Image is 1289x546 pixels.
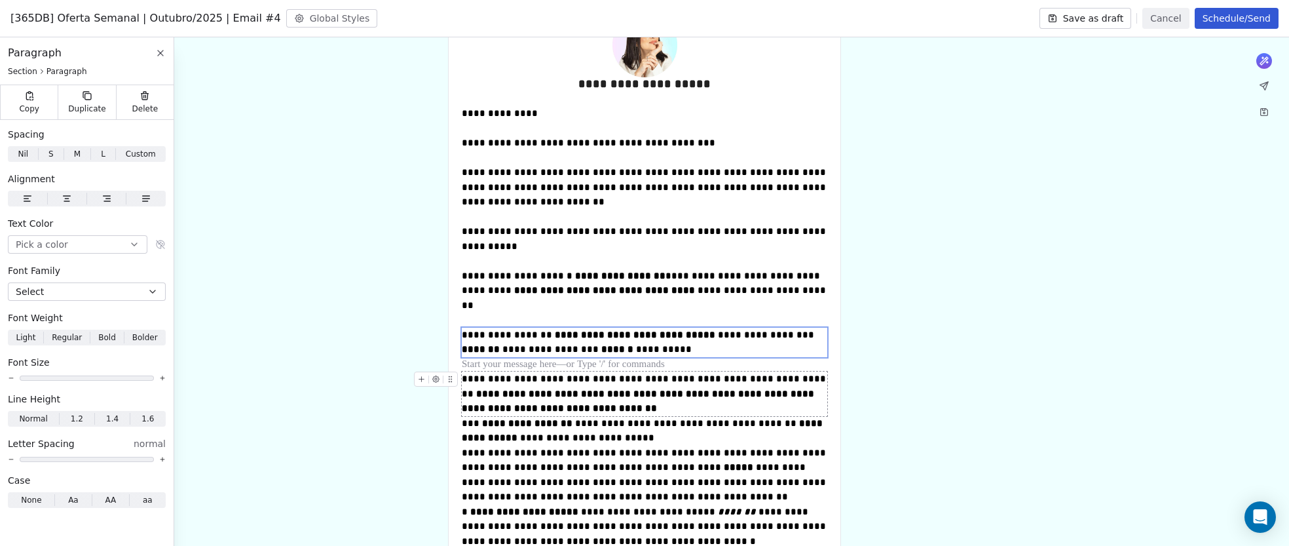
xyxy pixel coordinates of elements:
span: Spacing [8,128,45,141]
span: Duplicate [68,104,105,114]
span: Select [16,285,44,298]
span: Font Family [8,264,60,277]
span: Regular [52,332,82,343]
span: Light [16,332,35,343]
span: Nil [18,148,28,160]
span: Delete [132,104,159,114]
span: Bolder [132,332,158,343]
span: Section [8,66,37,77]
span: Font Size [8,356,50,369]
span: Copy [19,104,39,114]
button: Schedule/Send [1195,8,1279,29]
span: Normal [19,413,47,425]
span: Text Color [8,217,53,230]
button: Save as draft [1039,8,1132,29]
span: Case [8,474,30,487]
span: AA [105,494,116,506]
span: [365DB] Oferta Semanal | Outubro/2025 | Email #4 [10,10,281,26]
span: Bold [98,332,116,343]
button: Global Styles [286,9,378,28]
span: Aa [68,494,79,506]
span: aa [143,494,153,506]
span: Alignment [8,172,55,185]
span: 1.2 [71,413,83,425]
span: Font Weight [8,311,63,324]
div: Open Intercom Messenger [1244,501,1276,533]
span: 1.4 [106,413,119,425]
span: 1.6 [141,413,154,425]
span: Paragraph [8,45,62,61]
span: Line Height [8,393,60,406]
button: Pick a color [8,235,147,254]
span: Custom [126,148,156,160]
button: Cancel [1142,8,1189,29]
span: Paragraph [47,66,87,77]
span: Letter Spacing [8,437,75,450]
span: None [21,494,41,506]
span: L [101,148,105,160]
span: M [74,148,81,160]
span: S [48,148,54,160]
span: normal [134,437,166,450]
